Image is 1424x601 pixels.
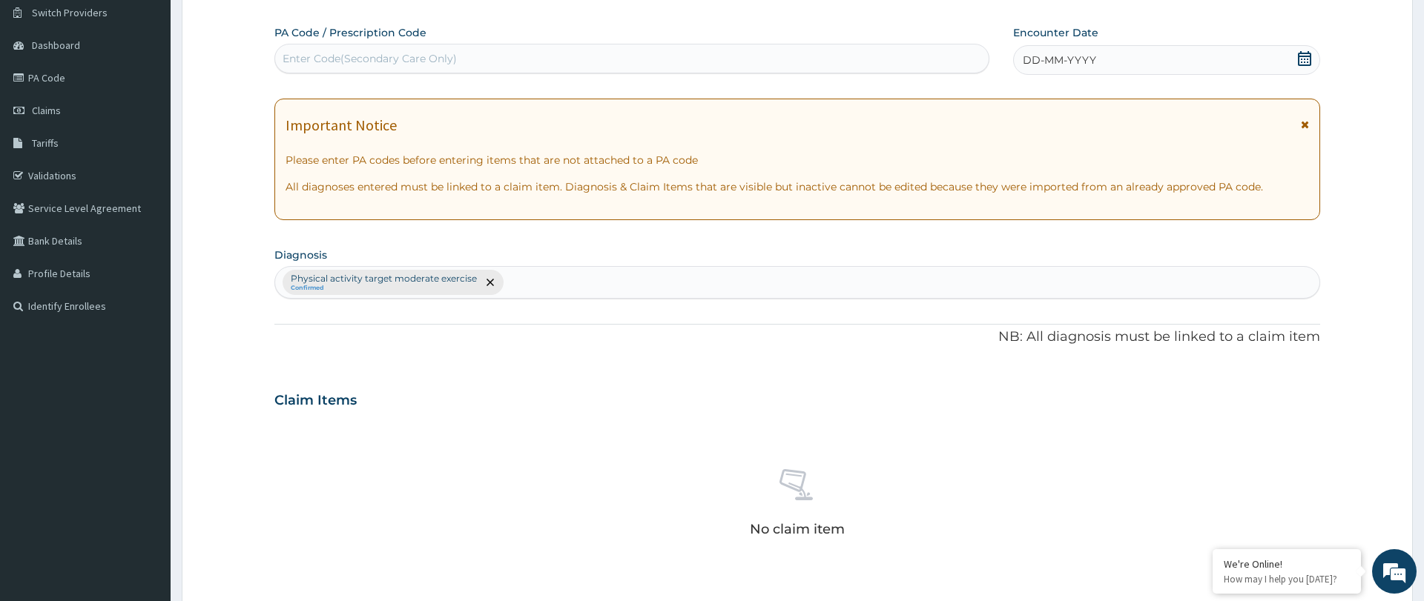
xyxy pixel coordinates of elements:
label: PA Code / Prescription Code [274,25,426,40]
p: How may I help you today? [1224,573,1350,585]
label: Diagnosis [274,248,327,262]
div: Chat with us now [77,83,249,102]
p: All diagnoses entered must be linked to a claim item. Diagnosis & Claim Items that are visible bu... [286,179,1308,194]
div: Enter Code(Secondary Care Only) [283,51,457,66]
span: DD-MM-YYYY [1023,53,1096,67]
h1: Important Notice [286,117,397,133]
span: Claims [32,104,61,117]
h3: Claim Items [274,393,357,409]
p: Please enter PA codes before entering items that are not attached to a PA code [286,153,1308,167]
p: NB: All diagnosis must be linked to a claim item [274,328,1319,347]
p: No claim item [750,522,845,537]
div: Minimize live chat window [243,7,279,43]
span: Dashboard [32,39,80,52]
span: Tariffs [32,136,59,150]
span: We're online! [86,187,205,336]
img: d_794563401_company_1708531726252_794563401 [27,74,60,111]
label: Encounter Date [1013,25,1098,40]
div: We're Online! [1224,557,1350,571]
textarea: Type your message and hit 'Enter' [7,405,283,456]
span: Switch Providers [32,6,108,19]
